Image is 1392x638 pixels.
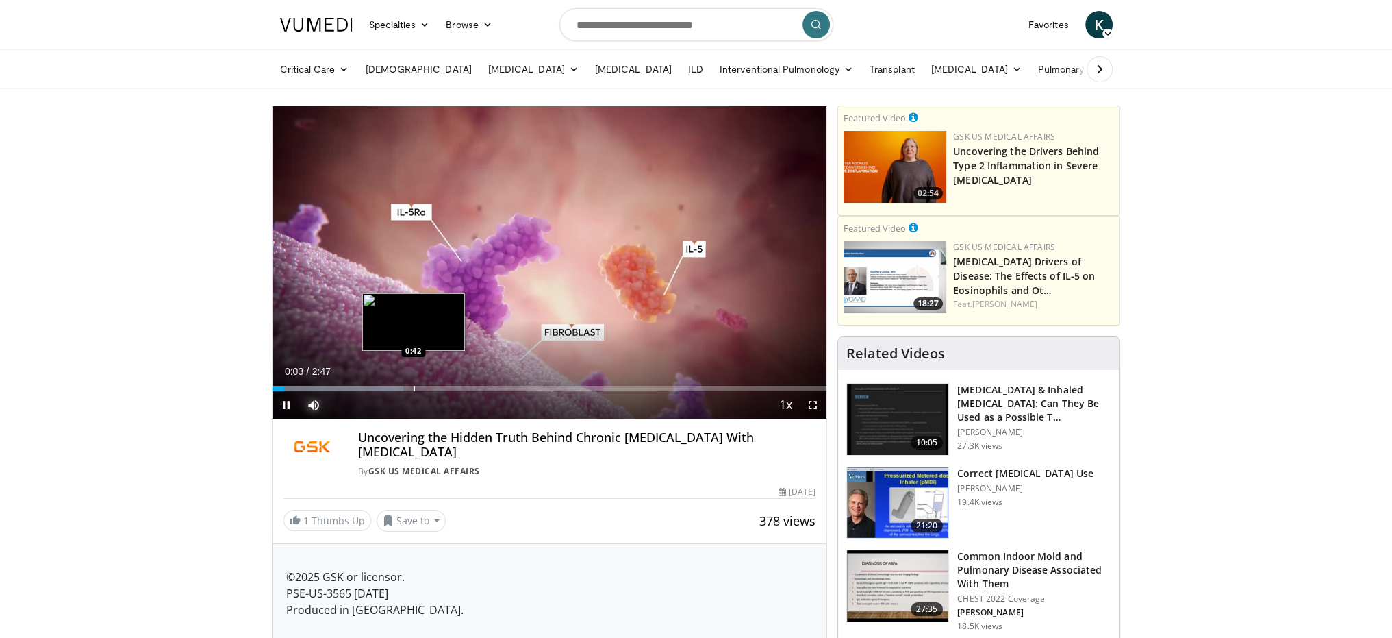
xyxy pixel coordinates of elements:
img: VuMedi Logo [280,18,353,32]
span: 378 views [759,513,815,529]
span: 21:20 [911,519,944,532]
a: [PERSON_NAME] [972,298,1037,310]
a: 18:27 [844,241,946,313]
a: Favorites [1020,11,1077,38]
a: Uncovering the Drivers Behind Type 2 Inflammation in Severe [MEDICAL_DATA] [953,145,1099,186]
a: 10:05 [MEDICAL_DATA] & Inhaled [MEDICAL_DATA]: Can They Be Used as a Possible T… [PERSON_NAME] 27... [846,383,1111,456]
span: 27:35 [911,602,944,616]
a: Transplant [861,56,923,83]
button: Save to [377,510,446,532]
button: Mute [300,391,327,419]
a: 21:20 Correct [MEDICAL_DATA] Use [PERSON_NAME] 19.4K views [846,467,1111,539]
div: [DATE] [779,486,815,498]
a: GSK US Medical Affairs [953,241,1055,253]
h3: Common Indoor Mold and Pulmonary Disease Associated With Them [957,550,1111,591]
a: Interventional Pulmonology [711,56,861,83]
a: 02:54 [844,131,946,203]
input: Search topics, interventions [559,8,833,41]
h4: Related Videos [846,345,945,362]
img: 37481b79-d16e-4fea-85a1-c1cf910aa164.150x105_q85_crop-smart_upscale.jpg [847,384,948,455]
button: Pause [273,391,300,419]
img: GSK US Medical Affairs [283,430,342,463]
img: 763bf435-924b-49ae-a76d-43e829d5b92f.png.150x105_q85_crop-smart_upscale.png [844,131,946,203]
a: Browse [438,11,501,38]
div: Feat. [953,298,1114,310]
button: Fullscreen [799,391,826,419]
p: [PERSON_NAME] [957,427,1111,438]
a: K [1085,11,1113,38]
span: 10:05 [911,436,944,450]
p: ©2025 GSK or licensor. PSE-US-3565 [DATE] Produced in [GEOGRAPHIC_DATA]. [286,569,813,618]
div: Progress Bar [273,386,827,391]
a: [MEDICAL_DATA] [480,56,587,83]
a: [MEDICAL_DATA] [923,56,1030,83]
p: [PERSON_NAME] [957,483,1093,494]
a: [MEDICAL_DATA] Drivers of Disease: The Effects of IL-5 on Eosinophils and Ot… [953,255,1095,297]
span: / [307,366,309,377]
span: 18:27 [913,297,943,310]
small: Featured Video [844,112,906,124]
span: 0:03 [285,366,303,377]
p: 18.5K views [957,621,1002,632]
video-js: Video Player [273,106,827,419]
a: [DEMOGRAPHIC_DATA] [357,56,480,83]
a: [MEDICAL_DATA] [587,56,680,83]
img: image.jpeg [362,293,465,351]
a: Specialties [361,11,438,38]
span: 02:54 [913,187,943,199]
p: CHEST 2022 Coverage [957,593,1111,604]
h4: Uncovering the Hidden Truth Behind Chronic [MEDICAL_DATA] With [MEDICAL_DATA] [357,430,815,460]
button: Playback Rate [772,391,799,419]
p: 27.3K views [957,441,1002,452]
h3: [MEDICAL_DATA] & Inhaled [MEDICAL_DATA]: Can They Be Used as a Possible T… [957,383,1111,424]
a: GSK US Medical Affairs [953,131,1055,143]
span: 1 [303,514,309,527]
small: Featured Video [844,222,906,234]
a: Critical Care [272,56,357,83]
div: By [357,465,815,478]
a: 27:35 Common Indoor Mold and Pulmonary Disease Associated With Them CHEST 2022 Coverage [PERSON_N... [846,550,1111,632]
h3: Correct [MEDICAL_DATA] Use [957,467,1093,480]
span: 2:47 [312,366,331,377]
p: 19.4K views [957,497,1002,508]
p: [PERSON_NAME] [957,607,1111,618]
a: 1 Thumbs Up [283,510,371,531]
a: Pulmonary Infection [1030,56,1148,83]
img: 3f87c9d9-730d-4866-a1ca-7d9e9da8198e.png.150x105_q85_crop-smart_upscale.png [844,241,946,313]
img: 7e353de0-d5d2-4f37-a0ac-0ef5f1a491ce.150x105_q85_crop-smart_upscale.jpg [847,550,948,622]
img: 24f79869-bf8a-4040-a4ce-e7186897569f.150x105_q85_crop-smart_upscale.jpg [847,467,948,539]
a: ILD [680,56,711,83]
a: GSK US Medical Affairs [368,465,479,477]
